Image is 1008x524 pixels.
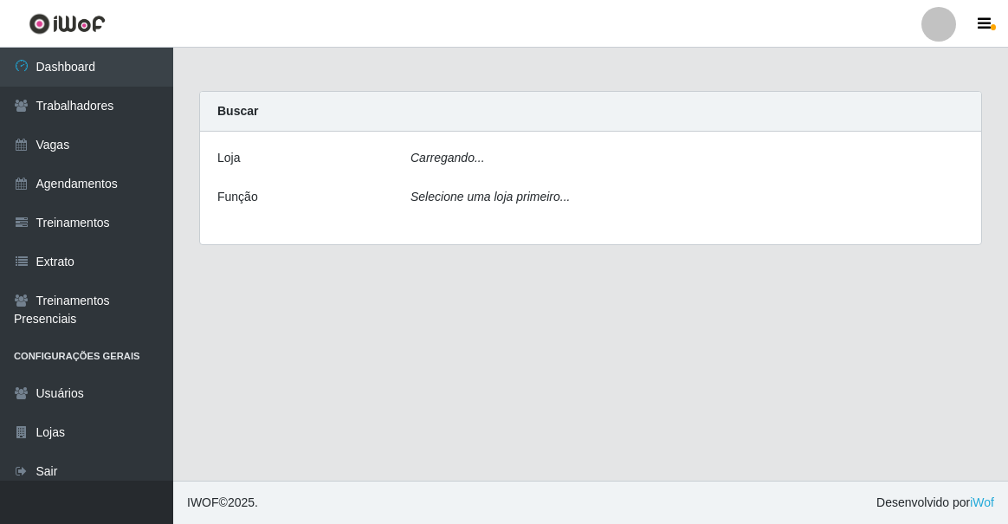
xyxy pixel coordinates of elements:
span: IWOF [187,495,219,509]
span: © 2025 . [187,494,258,512]
label: Loja [217,149,240,167]
a: iWof [970,495,994,509]
label: Função [217,188,258,206]
strong: Buscar [217,104,258,118]
span: Desenvolvido por [876,494,994,512]
i: Selecione uma loja primeiro... [410,190,570,204]
i: Carregando... [410,151,485,165]
img: CoreUI Logo [29,13,106,35]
